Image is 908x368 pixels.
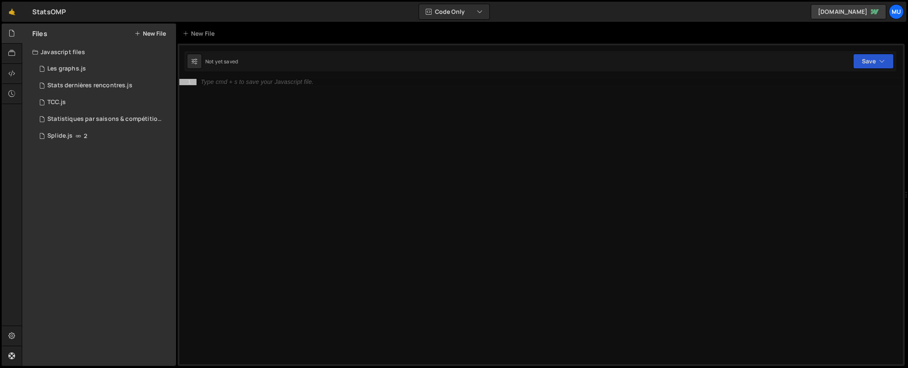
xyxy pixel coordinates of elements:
[135,30,166,37] button: New File
[2,2,22,22] a: 🤙
[47,132,72,140] div: Splide.js
[32,111,179,128] div: 16391/44367.js
[32,29,47,38] h2: Files
[811,4,886,19] a: [DOMAIN_NAME]
[32,7,66,17] div: StatsOMP
[179,79,197,85] div: 1
[201,79,313,85] div: Type cmd + s to save your Javascript file.
[853,54,894,69] button: Save
[47,115,163,123] div: Statistiques par saisons & compétitions.js
[205,58,238,65] div: Not yet saved
[47,99,66,106] div: TCC.js
[84,133,87,139] span: 2
[889,4,904,19] a: Mu
[32,94,176,111] div: 16391/44442.js
[47,65,86,73] div: Les graphs.js
[47,82,132,89] div: Stats dernières rencontres.js
[183,29,218,38] div: New File
[419,4,489,19] button: Code Only
[32,128,176,144] div: 16391/44345.js
[32,60,176,77] div: 16391/44422.js
[22,44,176,60] div: Javascript files
[32,77,176,94] div: 16391/44411.js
